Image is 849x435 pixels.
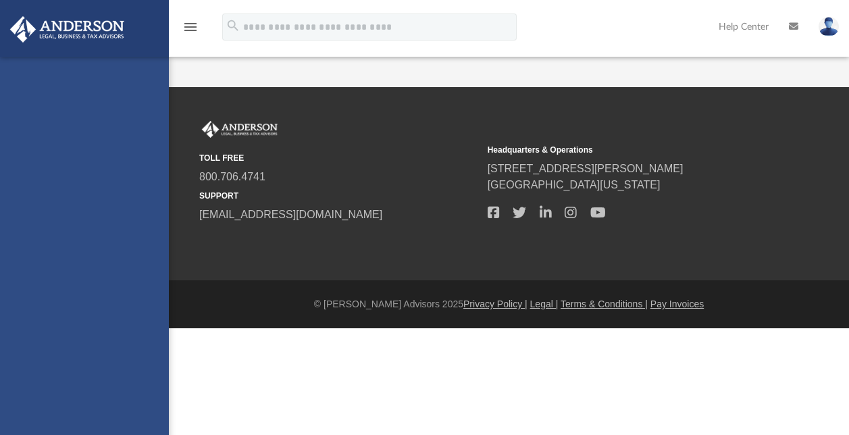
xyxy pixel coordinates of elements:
small: Headquarters & Operations [488,144,767,156]
i: menu [182,19,199,35]
a: Legal | [530,299,559,309]
a: [EMAIL_ADDRESS][DOMAIN_NAME] [199,209,382,220]
i: search [226,18,240,33]
a: [STREET_ADDRESS][PERSON_NAME] [488,163,684,174]
a: [GEOGRAPHIC_DATA][US_STATE] [488,179,661,190]
a: Terms & Conditions | [561,299,648,309]
a: 800.706.4741 [199,171,265,182]
small: SUPPORT [199,190,478,202]
a: Pay Invoices [650,299,704,309]
a: Privacy Policy | [463,299,528,309]
img: User Pic [819,17,839,36]
div: © [PERSON_NAME] Advisors 2025 [169,297,849,311]
small: TOLL FREE [199,152,478,164]
img: Anderson Advisors Platinum Portal [6,16,128,43]
a: menu [182,26,199,35]
img: Anderson Advisors Platinum Portal [199,121,280,138]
